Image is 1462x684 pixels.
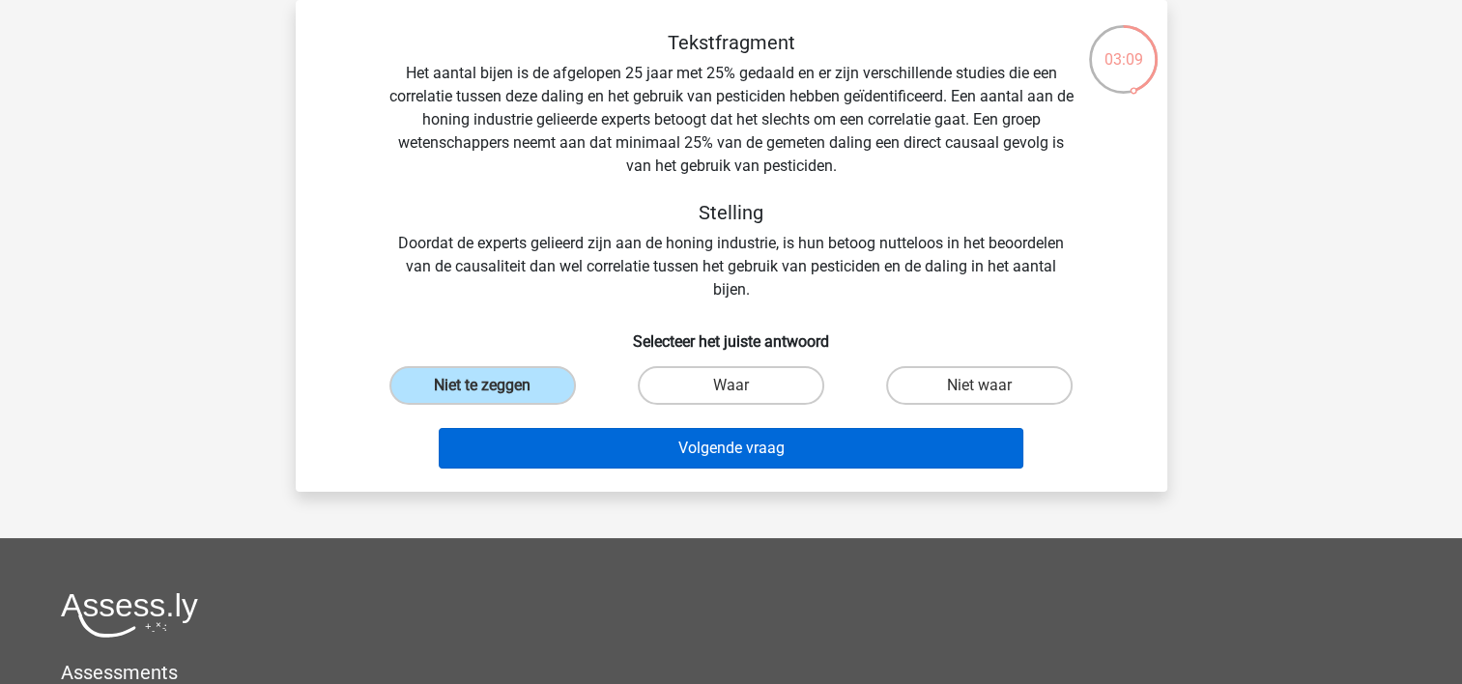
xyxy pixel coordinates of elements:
h6: Selecteer het juiste antwoord [327,317,1136,351]
h5: Tekstfragment [388,31,1075,54]
label: Waar [638,366,824,405]
img: Assessly logo [61,592,198,638]
button: Volgende vraag [439,428,1023,469]
div: 03:09 [1087,23,1160,71]
div: Het aantal bijen is de afgelopen 25 jaar met 25% gedaald en er zijn verschillende studies die een... [327,31,1136,301]
label: Niet waar [886,366,1073,405]
h5: Assessments [61,661,1401,684]
label: Niet te zeggen [389,366,576,405]
h5: Stelling [388,201,1075,224]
